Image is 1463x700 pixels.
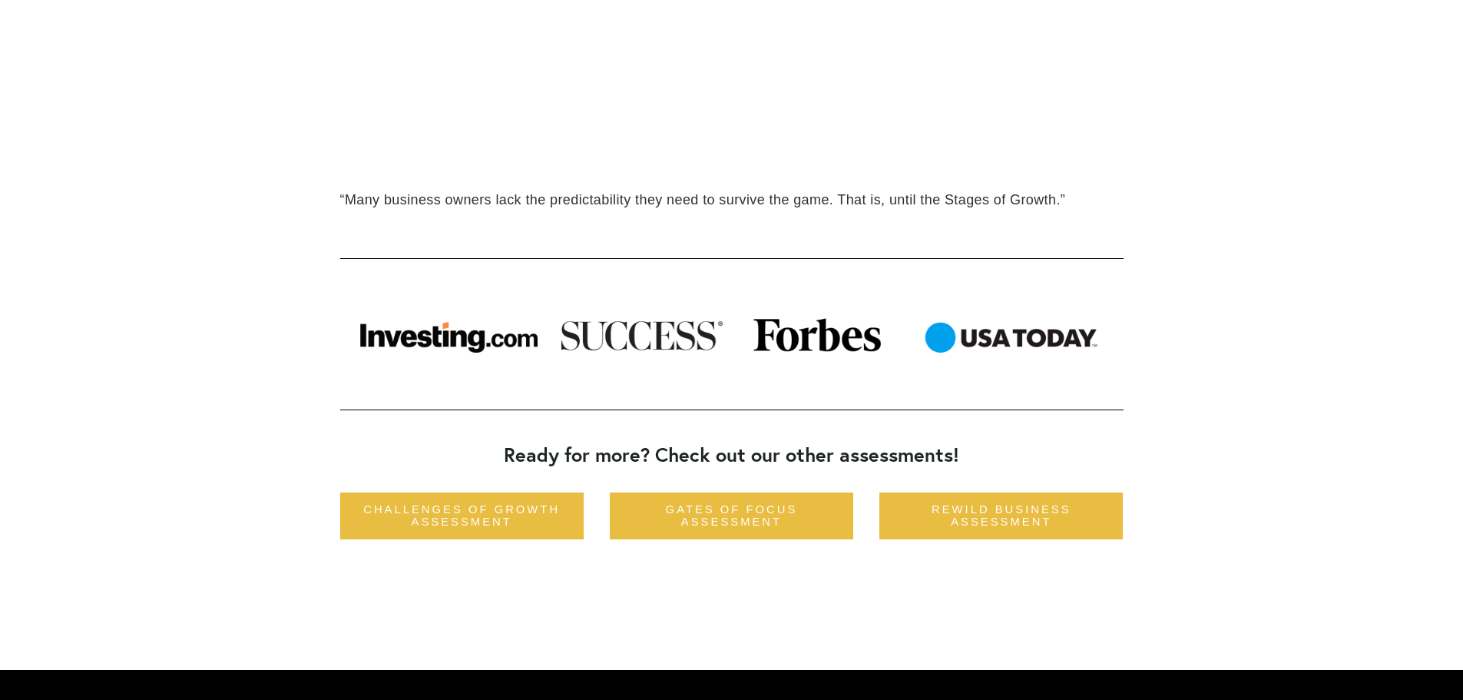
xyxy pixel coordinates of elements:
span: “ [340,192,345,207]
a: four publication logos [340,292,1124,377]
span: ” [1061,192,1065,207]
strong: Ready for more? Check out our other assessments! [504,442,959,467]
a: Challenges of Growth Assessment [340,493,584,539]
blockquote: Many business owners lack the predictability they need to survive the game. That is, until the St... [340,189,1124,211]
a: gates of focus Assessment [610,493,853,539]
a: ReWild Business Assessment [879,493,1123,539]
